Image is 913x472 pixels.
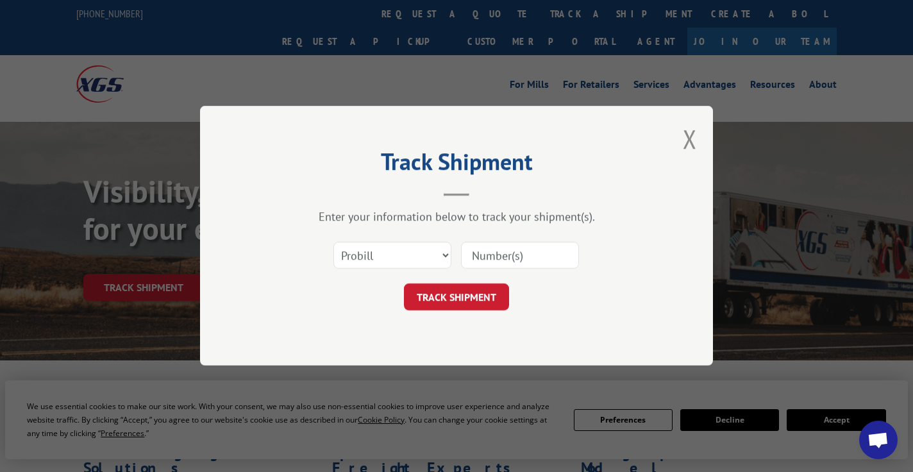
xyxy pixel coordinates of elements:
div: Open chat [859,421,898,459]
h2: Track Shipment [264,153,649,177]
div: Enter your information below to track your shipment(s). [264,210,649,224]
input: Number(s) [461,242,579,269]
button: Close modal [683,122,697,156]
button: TRACK SHIPMENT [404,284,509,311]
